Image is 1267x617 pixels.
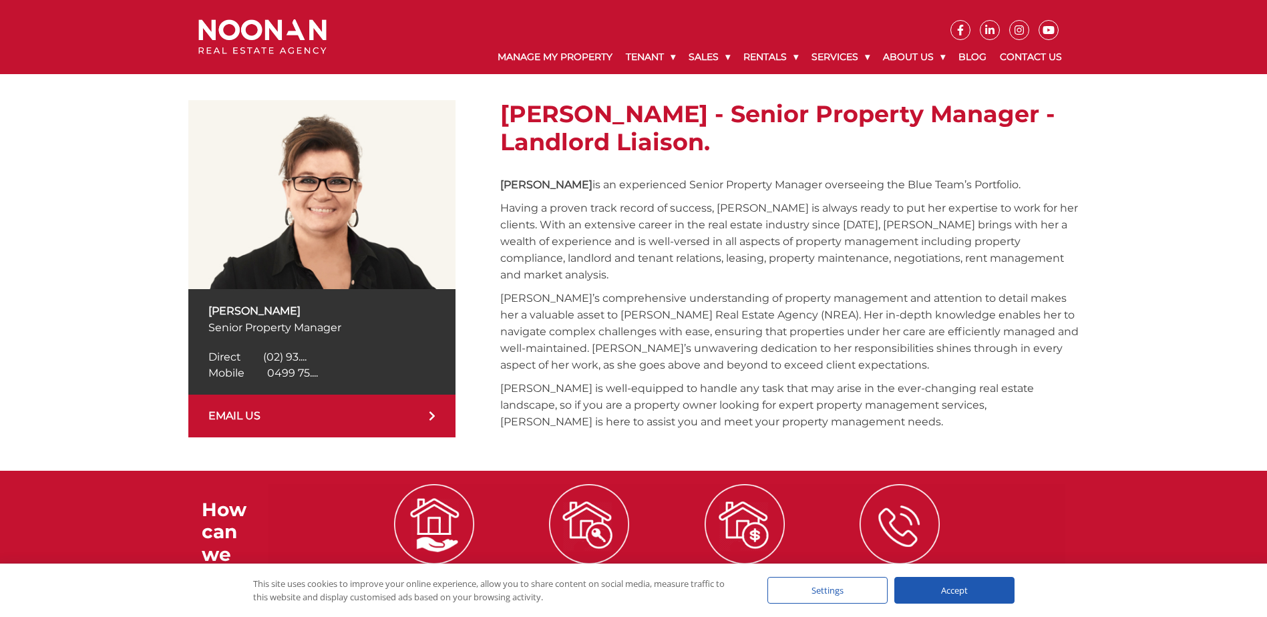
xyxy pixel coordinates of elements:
span: (02) 93.... [263,351,307,363]
p: [PERSON_NAME] is well-equipped to handle any task that may arise in the ever-changing real estate... [500,380,1079,430]
p: [PERSON_NAME]’s comprehensive understanding of property management and attention to detail makes ... [500,290,1079,373]
a: ICONS Leasemy Property [513,517,666,601]
img: ICONS [705,484,785,564]
a: Blog [952,40,993,74]
a: ICONS Managemy Property [357,517,510,601]
span: Mobile [208,367,244,379]
a: Rentals [737,40,805,74]
span: Direct [208,351,240,363]
div: Accept [894,577,1015,604]
a: Services [805,40,876,74]
span: 0499 75.... [267,367,318,379]
div: Settings [767,577,888,604]
p: is an experienced Senior Property Manager overseeing the Blue Team’s Portfolio. [500,176,1079,193]
h3: How can we help? [202,499,268,588]
a: Contact Us [993,40,1069,74]
a: About Us [876,40,952,74]
p: [PERSON_NAME] [208,302,435,319]
h2: [PERSON_NAME] - Senior Property Manager - Landlord Liaison. [500,100,1079,156]
p: Senior Property Manager [208,319,435,336]
a: Click to reveal phone number [208,351,307,363]
a: Click to reveal phone number [208,367,318,379]
div: This site uses cookies to improve your online experience, allow you to share content on social me... [253,577,741,604]
a: Tenant [619,40,682,74]
a: Manage My Property [491,40,619,74]
img: ICONS [860,484,940,564]
a: ICONS Sellmy Property [669,517,822,601]
img: ICONS [549,484,629,564]
img: Amela Sowinski [188,100,456,289]
img: ICONS [394,484,474,564]
strong: [PERSON_NAME] [500,178,592,191]
a: ICONS ContactUs [824,517,976,601]
a: Sales [682,40,737,74]
p: Having a proven track record of success, [PERSON_NAME] is always ready to put her expertise to wo... [500,200,1079,283]
img: Noonan Real Estate Agency [198,19,327,55]
a: EMAIL US [188,395,456,437]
